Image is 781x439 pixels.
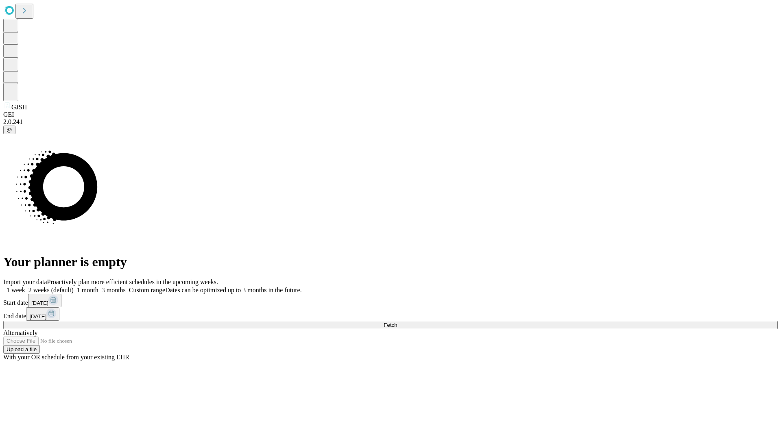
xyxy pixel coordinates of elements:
span: Import your data [3,278,47,285]
div: Start date [3,294,778,307]
span: 2 weeks (default) [28,287,74,293]
span: Alternatively [3,329,37,336]
button: @ [3,126,15,134]
div: 2.0.241 [3,118,778,126]
button: Upload a file [3,345,40,354]
span: 1 month [77,287,98,293]
div: End date [3,307,778,321]
h1: Your planner is empty [3,254,778,269]
div: GEI [3,111,778,118]
button: [DATE] [28,294,61,307]
span: 1 week [7,287,25,293]
span: Custom range [129,287,165,293]
button: [DATE] [26,307,59,321]
span: GJSH [11,104,27,111]
span: Fetch [384,322,397,328]
span: Proactively plan more efficient schedules in the upcoming weeks. [47,278,218,285]
span: [DATE] [31,300,48,306]
button: Fetch [3,321,778,329]
span: [DATE] [29,313,46,319]
span: Dates can be optimized up to 3 months in the future. [165,287,301,293]
span: 3 months [102,287,126,293]
span: @ [7,127,12,133]
span: With your OR schedule from your existing EHR [3,354,129,361]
